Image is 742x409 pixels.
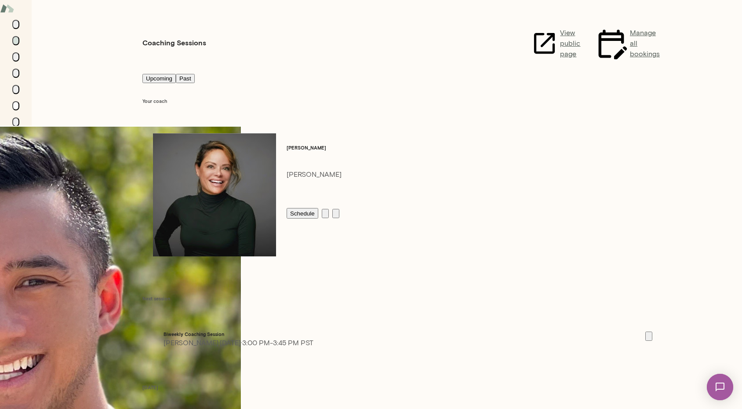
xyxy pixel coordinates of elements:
button: Home [12,20,19,29]
button: View profile [322,209,329,218]
h6: Your coach [142,98,663,105]
button: Past [176,74,195,83]
h6: [PERSON_NAME] [287,144,342,151]
button: Growth Plan [12,52,19,62]
button: Members [12,101,19,110]
p: [PERSON_NAME] [287,169,342,180]
div: Members [25,154,55,164]
button: Insights [12,69,19,78]
button: Upcoming [142,74,176,83]
button: Schedule [287,208,318,219]
h6: Next session [142,295,663,309]
h6: Biweekly Coaching Session [164,331,645,338]
h4: Coaching Sessions [142,37,206,48]
img: Tara [153,133,276,256]
p: [PERSON_NAME] · [DATE] · 3:00 PM-3:45 PM PST [164,338,313,348]
button: Documents [12,85,19,94]
div: basic tabs example [142,73,663,84]
a: View public page [531,27,587,61]
h6: [DATE] [142,384,663,398]
button: Coach app [12,117,19,127]
button: Send message [332,209,339,218]
button: Sessions [12,36,19,45]
a: Manage all bookings [594,27,663,61]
